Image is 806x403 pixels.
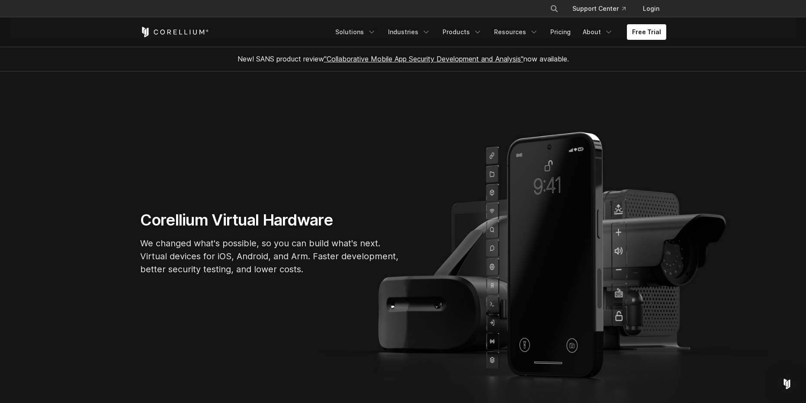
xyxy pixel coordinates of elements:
[545,24,576,40] a: Pricing
[238,55,569,63] span: New! SANS product review now available.
[546,1,562,16] button: Search
[383,24,436,40] a: Industries
[437,24,487,40] a: Products
[539,1,666,16] div: Navigation Menu
[330,24,666,40] div: Navigation Menu
[330,24,381,40] a: Solutions
[140,27,209,37] a: Corellium Home
[565,1,633,16] a: Support Center
[578,24,618,40] a: About
[627,24,666,40] a: Free Trial
[636,1,666,16] a: Login
[324,55,523,63] a: "Collaborative Mobile App Security Development and Analysis"
[777,374,797,394] div: Open Intercom Messenger
[140,210,400,230] h1: Corellium Virtual Hardware
[489,24,543,40] a: Resources
[140,237,400,276] p: We changed what's possible, so you can build what's next. Virtual devices for iOS, Android, and A...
